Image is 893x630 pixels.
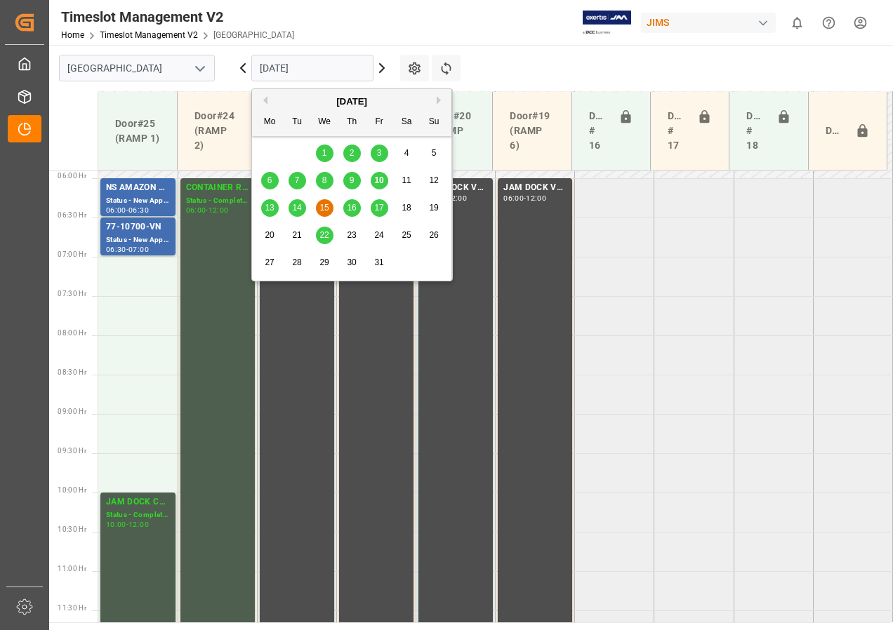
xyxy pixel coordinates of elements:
div: 06:00 [106,207,126,213]
span: 23 [347,230,356,240]
span: 30 [347,257,356,267]
div: Choose Wednesday, October 1st, 2025 [316,145,333,162]
div: JAM DOCK VOLUME CONTROL [424,181,487,195]
div: NS AMAZON RETURNS [106,181,170,195]
span: 25 [402,230,411,240]
div: Fr [371,114,388,131]
span: 10:30 Hr [58,525,86,533]
span: 06:30 Hr [58,211,86,219]
div: Timeslot Management V2 [61,6,294,27]
div: Door#20 (RAMP 5) [425,103,481,159]
span: 1 [322,148,327,158]
div: JAM DOCK CONTROL [106,495,170,509]
div: Status - New Appointment [106,234,170,246]
span: 17 [374,203,383,213]
button: Next Month [437,96,445,105]
span: 20 [265,230,274,240]
div: Choose Tuesday, October 7th, 2025 [289,172,306,189]
div: Choose Thursday, October 30th, 2025 [343,254,361,272]
span: 22 [319,230,329,240]
div: 12:00 [128,521,149,528]
span: 13 [265,203,274,213]
span: 2 [350,148,355,158]
div: month 2025-10 [256,140,448,276]
div: Choose Wednesday, October 29th, 2025 [316,254,333,272]
div: Choose Wednesday, October 15th, 2025 [316,199,333,217]
button: JIMS [641,9,781,36]
div: 12:00 [446,195,467,201]
span: 26 [429,230,438,240]
div: Choose Thursday, October 23rd, 2025 [343,227,361,244]
span: 31 [374,257,383,267]
span: 06:00 Hr [58,172,86,180]
span: 9 [350,175,355,185]
div: Choose Thursday, October 16th, 2025 [343,199,361,217]
div: Door#23 [820,118,849,145]
div: Choose Tuesday, October 21st, 2025 [289,227,306,244]
button: show 0 new notifications [781,7,813,39]
div: - [524,195,526,201]
div: CONTAINER RESERVED [186,181,249,195]
span: 11:00 Hr [58,565,86,572]
div: Doors # 16 [583,103,613,159]
div: 06:30 [128,207,149,213]
div: Choose Tuesday, October 28th, 2025 [289,254,306,272]
div: 06:00 [186,207,206,213]
div: Choose Friday, October 31st, 2025 [371,254,388,272]
div: Choose Monday, October 6th, 2025 [261,172,279,189]
div: Choose Wednesday, October 8th, 2025 [316,172,333,189]
span: 28 [292,257,301,267]
div: 06:30 [106,246,126,253]
span: 18 [402,203,411,213]
div: Choose Thursday, October 9th, 2025 [343,172,361,189]
div: Choose Saturday, October 18th, 2025 [398,199,416,217]
input: Type to search/select [59,55,215,81]
input: DD-MM-YYYY [251,55,373,81]
div: Choose Friday, October 17th, 2025 [371,199,388,217]
div: Door#24 (RAMP 2) [189,103,244,159]
div: Door#25 (RAMP 1) [110,111,166,152]
span: 11 [402,175,411,185]
span: 29 [319,257,329,267]
span: 24 [374,230,383,240]
div: 10:00 [106,521,126,528]
span: 08:00 Hr [58,329,86,337]
span: 8 [322,175,327,185]
span: 7 [295,175,300,185]
span: 09:30 Hr [58,447,86,455]
div: Choose Saturday, October 25th, 2025 [398,227,416,244]
button: Help Center [813,7,845,39]
div: Su [425,114,443,131]
div: 12:00 [526,195,546,201]
span: 08:30 Hr [58,368,86,376]
span: 4 [404,148,409,158]
span: 5 [432,148,437,158]
div: Choose Friday, October 3rd, 2025 [371,145,388,162]
div: Sa [398,114,416,131]
div: - [126,521,128,528]
div: Door#19 (RAMP 6) [504,103,560,159]
span: 11:30 Hr [58,604,86,612]
a: Timeslot Management V2 [100,30,198,40]
div: 12:00 [209,207,229,213]
div: 77-10700-VN [106,220,170,234]
div: - [126,246,128,253]
div: Choose Wednesday, October 22nd, 2025 [316,227,333,244]
div: Th [343,114,361,131]
div: 06:00 [503,195,524,201]
div: Choose Thursday, October 2nd, 2025 [343,145,361,162]
div: We [316,114,333,131]
div: Choose Sunday, October 5th, 2025 [425,145,443,162]
span: 10:00 Hr [58,486,86,494]
span: 16 [347,203,356,213]
div: Tu [289,114,306,131]
div: 07:00 [128,246,149,253]
span: 3 [377,148,382,158]
div: Choose Monday, October 13th, 2025 [261,199,279,217]
img: Exertis%20JAM%20-%20Email%20Logo.jpg_1722504956.jpg [583,11,631,35]
span: 12 [429,175,438,185]
div: Doors # 17 [662,103,692,159]
span: 19 [429,203,438,213]
div: Choose Monday, October 20th, 2025 [261,227,279,244]
div: Choose Friday, October 24th, 2025 [371,227,388,244]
